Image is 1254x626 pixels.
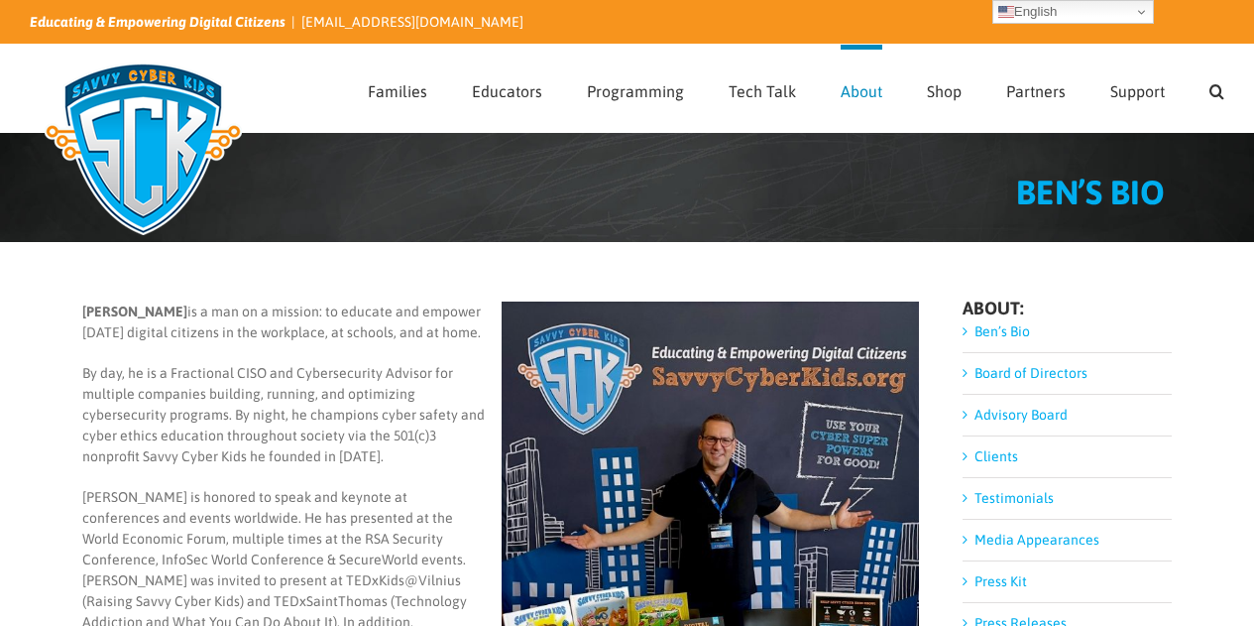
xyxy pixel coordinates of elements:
[974,407,1068,423] a: Advisory Board
[587,45,684,132] a: Programming
[368,45,1224,132] nav: Main Menu
[841,45,882,132] a: About
[974,490,1054,506] a: Testimonials
[368,83,427,99] span: Families
[974,365,1087,381] a: Board of Directors
[974,323,1030,339] a: Ben’s Bio
[82,304,187,319] b: [PERSON_NAME]
[729,83,796,99] span: Tech Talk
[1006,45,1066,132] a: Partners
[82,365,485,464] span: By day, he is a Fractional CISO and Cybersecurity Advisor for multiple companies building, runnin...
[974,532,1099,548] a: Media Appearances
[1016,173,1165,211] span: BEN’S BIO
[998,4,1014,20] img: en
[927,83,962,99] span: Shop
[841,83,882,99] span: About
[1209,45,1224,132] a: Search
[82,302,920,343] p: is a man on a mission: to educate and empower [DATE] digital citizens in the workplace, at school...
[974,448,1018,464] a: Clients
[587,83,684,99] span: Programming
[963,300,1172,317] h4: ABOUT:
[472,45,542,132] a: Educators
[974,573,1027,589] a: Press Kit
[472,83,542,99] span: Educators
[1006,83,1066,99] span: Partners
[30,14,285,30] i: Educating & Empowering Digital Citizens
[368,45,427,132] a: Families
[729,45,796,132] a: Tech Talk
[30,50,257,248] img: Savvy Cyber Kids Logo
[301,14,523,30] a: [EMAIL_ADDRESS][DOMAIN_NAME]
[1110,45,1165,132] a: Support
[927,45,962,132] a: Shop
[1110,83,1165,99] span: Support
